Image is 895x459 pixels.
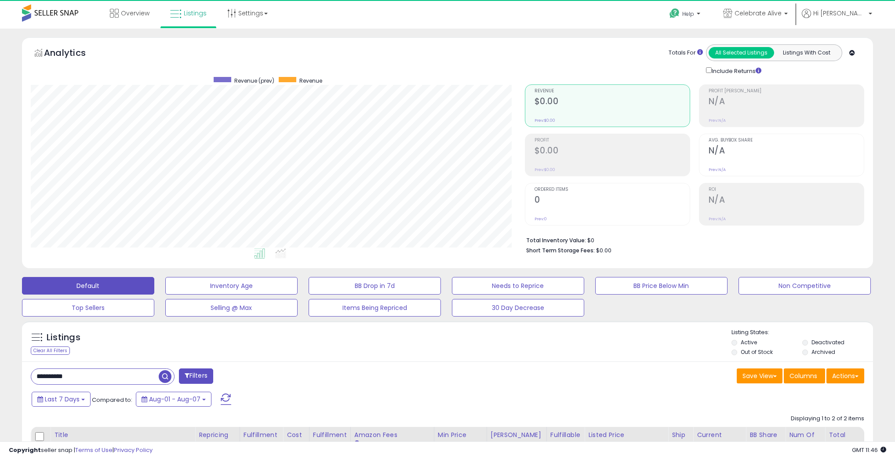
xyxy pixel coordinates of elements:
h2: $0.00 [535,96,690,108]
div: Current Buybox Price [697,430,742,449]
p: Listing States: [731,328,873,337]
span: Columns [789,372,817,380]
button: Actions [826,368,864,383]
span: Hi [PERSON_NAME] [813,9,866,18]
li: $0 [526,234,858,245]
button: Last 7 Days [32,392,91,407]
small: Prev: N/A [709,216,726,222]
span: ROI [709,187,864,192]
button: Selling @ Max [165,299,298,317]
h5: Listings [47,331,80,344]
div: Totals For [669,49,703,57]
div: seller snap | | [9,446,153,455]
span: Aug-01 - Aug-07 [149,395,200,404]
div: Cost [287,430,306,440]
i: Get Help [669,8,680,19]
div: Displaying 1 to 2 of 2 items [791,415,864,423]
label: Out of Stock [741,348,773,356]
button: Inventory Age [165,277,298,295]
strong: Copyright [9,446,41,454]
span: Help [682,10,694,18]
a: Hi [PERSON_NAME] [802,9,872,29]
button: BB Price Below Min [595,277,728,295]
div: Fulfillable Quantity [550,430,581,449]
button: Save View [737,368,782,383]
button: Default [22,277,154,295]
span: Profit [PERSON_NAME] [709,89,864,94]
span: Profit [535,138,690,143]
div: BB Share 24h. [749,430,782,449]
span: 2025-08-15 11:46 GMT [852,446,886,454]
h2: N/A [709,195,864,207]
small: Prev: N/A [709,167,726,172]
div: [PERSON_NAME] [491,430,543,440]
button: Aug-01 - Aug-07 [136,392,211,407]
b: Short Term Storage Fees: [526,247,595,254]
span: Celebrate Alive [735,9,782,18]
h2: N/A [709,96,864,108]
div: Ship Price [672,430,689,449]
button: Top Sellers [22,299,154,317]
button: Filters [179,368,213,384]
small: Prev: $0.00 [535,118,555,123]
h2: 0 [535,195,690,207]
label: Active [741,339,757,346]
small: Prev: 0 [535,216,547,222]
span: Revenue (prev) [234,77,274,84]
div: Fulfillment Cost [313,430,347,449]
div: Fulfillment [244,430,279,440]
a: Privacy Policy [114,446,153,454]
span: Overview [121,9,149,18]
label: Archived [811,348,835,356]
button: Listings With Cost [774,47,839,58]
button: All Selected Listings [709,47,774,58]
a: Terms of Use [75,446,113,454]
div: Listed Price [588,430,664,440]
div: Clear All Filters [31,346,70,355]
span: Listings [184,9,207,18]
small: Prev: N/A [709,118,726,123]
small: Amazon Fees. [354,440,360,448]
div: Include Returns [699,66,772,76]
span: Avg. Buybox Share [709,138,864,143]
span: $0.00 [596,246,611,255]
button: 30 Day Decrease [452,299,584,317]
h2: $0.00 [535,146,690,157]
label: Deactivated [811,339,844,346]
a: Help [662,1,709,29]
div: Title [54,430,191,440]
b: Total Inventory Value: [526,237,586,244]
span: Compared to: [92,396,132,404]
div: Repricing [199,430,236,440]
span: Ordered Items [535,187,690,192]
button: Columns [784,368,825,383]
div: Num of Comp. [789,430,821,449]
small: Prev: $0.00 [535,167,555,172]
h5: Analytics [44,47,103,61]
button: Needs to Reprice [452,277,584,295]
span: Revenue [299,77,322,84]
button: Non Competitive [739,277,871,295]
div: Total Rev. [829,430,861,449]
span: Last 7 Days [45,395,80,404]
button: Items Being Repriced [309,299,441,317]
button: BB Drop in 7d [309,277,441,295]
div: Min Price [438,430,483,440]
h2: N/A [709,146,864,157]
span: Revenue [535,89,690,94]
div: Amazon Fees [354,430,430,440]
